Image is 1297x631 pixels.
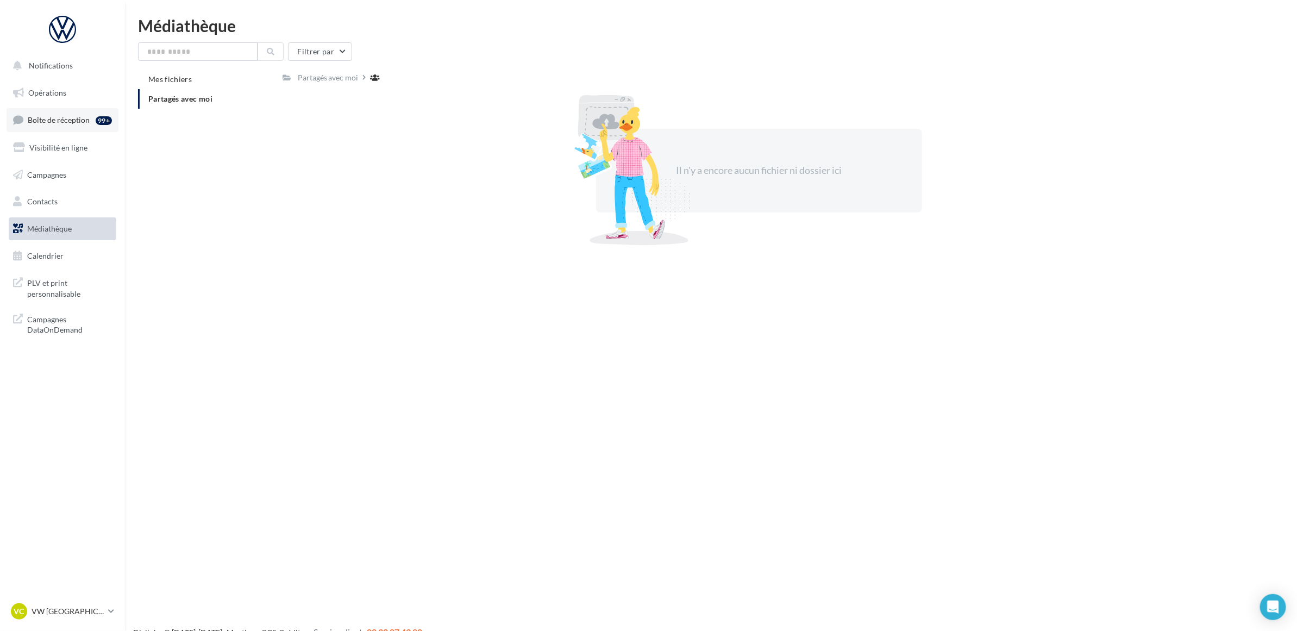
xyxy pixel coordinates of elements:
[27,312,112,335] span: Campagnes DataOnDemand
[14,606,24,617] span: VC
[7,271,118,303] a: PLV et print personnalisable
[27,224,72,233] span: Médiathèque
[29,143,87,152] span: Visibilité en ligne
[96,116,112,125] div: 99+
[7,54,114,77] button: Notifications
[1260,594,1286,620] div: Open Intercom Messenger
[27,197,58,206] span: Contacts
[7,136,118,159] a: Visibilité en ligne
[9,601,116,622] a: VC VW [GEOGRAPHIC_DATA]
[7,217,118,240] a: Médiathèque
[7,108,118,132] a: Boîte de réception99+
[28,88,66,97] span: Opérations
[29,61,73,70] span: Notifications
[298,72,359,83] div: Partagés avec moi
[148,74,192,84] span: Mes fichiers
[676,164,842,176] span: Il n'y a encore aucun fichier ni dossier ici
[7,190,118,213] a: Contacts
[28,115,90,124] span: Boîte de réception
[148,94,212,103] span: Partagés avec moi
[27,251,64,260] span: Calendrier
[27,276,112,299] span: PLV et print personnalisable
[32,606,104,617] p: VW [GEOGRAPHIC_DATA]
[288,42,352,61] button: Filtrer par
[7,164,118,186] a: Campagnes
[7,308,118,340] a: Campagnes DataOnDemand
[138,17,1284,34] div: Médiathèque
[7,245,118,267] a: Calendrier
[27,170,66,179] span: Campagnes
[7,82,118,104] a: Opérations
